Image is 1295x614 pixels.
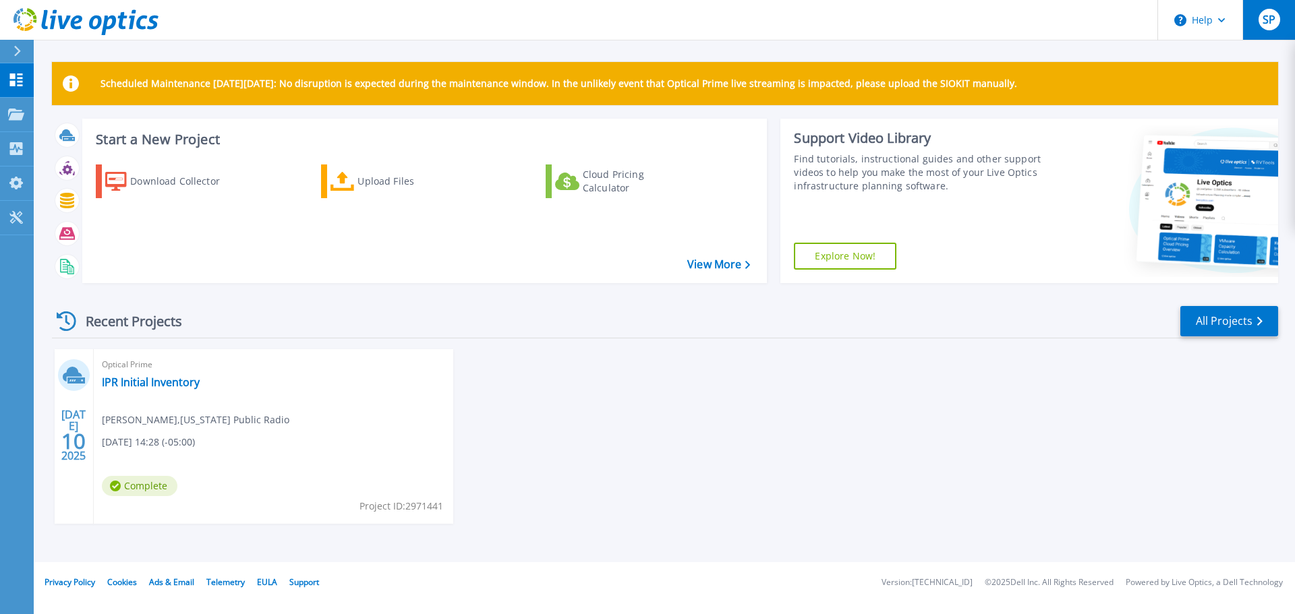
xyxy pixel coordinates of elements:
[546,164,696,198] a: Cloud Pricing Calculator
[107,576,137,588] a: Cookies
[882,578,973,587] li: Version: [TECHNICAL_ID]
[359,499,443,514] span: Project ID: 2971441
[1263,14,1275,25] span: SP
[102,375,200,389] a: IPR Initial Inventory
[100,78,1017,89] p: Scheduled Maintenance [DATE][DATE]: No disruption is expected during the maintenance window. In t...
[985,578,1114,587] li: © 2025 Dell Inc. All Rights Reserved
[102,357,445,372] span: Optical Prime
[149,576,194,588] a: Ads & Email
[96,164,246,198] a: Download Collector
[1180,306,1278,336] a: All Projects
[257,576,277,588] a: EULA
[687,258,750,271] a: View More
[102,435,195,450] span: [DATE] 14:28 (-05:00)
[206,576,245,588] a: Telemetry
[321,164,471,198] a: Upload Files
[96,132,750,147] h3: Start a New Project
[1126,578,1283,587] li: Powered by Live Optics, a Dell Technology
[61,435,86,447] span: 10
[357,168,465,195] div: Upload Files
[61,410,86,460] div: [DATE] 2025
[794,243,896,270] a: Explore Now!
[794,129,1047,147] div: Support Video Library
[45,576,95,588] a: Privacy Policy
[102,412,289,427] span: [PERSON_NAME] , [US_STATE] Public Radio
[794,152,1047,193] div: Find tutorials, instructional guides and other support videos to help you make the most of your L...
[102,476,177,496] span: Complete
[289,576,319,588] a: Support
[130,168,238,195] div: Download Collector
[583,168,691,195] div: Cloud Pricing Calculator
[52,305,200,338] div: Recent Projects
